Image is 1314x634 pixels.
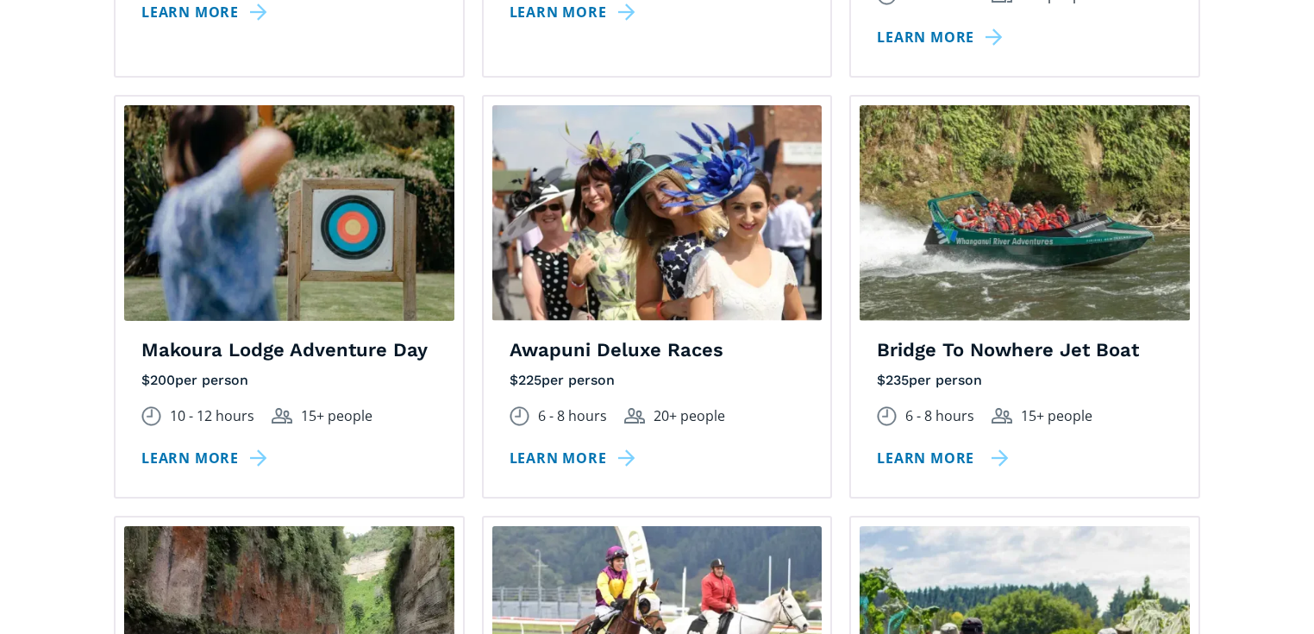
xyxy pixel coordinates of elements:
img: Group size [992,408,1012,423]
img: A group of customers in life jackets riding a fast-moving jet boat along a river [860,105,1190,321]
div: per person [541,371,615,390]
a: Learn more [877,25,1009,50]
img: A woman pulling back the string of a bow and aiming for an archery target. [124,105,454,321]
img: Duration [877,406,897,426]
a: Learn more [877,446,1009,471]
a: Learn more [141,446,273,471]
div: 15+ people [301,404,372,429]
div: 10 - 12 hours [170,404,254,429]
div: per person [175,371,248,390]
div: 235 [885,371,909,390]
div: 6 - 8 hours [905,404,974,429]
img: Duration [141,406,161,426]
div: $ [510,371,518,390]
div: 225 [518,371,541,390]
h4: Bridge To Nowhere Jet Boat [877,338,1173,363]
img: Group size [624,408,645,423]
div: $ [877,371,885,390]
div: 200 [150,371,175,390]
h4: Awapuni Deluxe Races [510,338,805,363]
div: 6 - 8 hours [538,404,607,429]
img: Duration [510,406,529,426]
img: Group size [272,408,292,423]
h4: Makoura Lodge Adventure Day [141,338,437,363]
div: per person [909,371,982,390]
div: 15+ people [1021,404,1092,429]
a: Learn more [510,446,641,471]
img: A group of ladies dressed formally for the races [492,105,823,321]
div: 20+ people [654,404,725,429]
div: $ [141,371,150,390]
